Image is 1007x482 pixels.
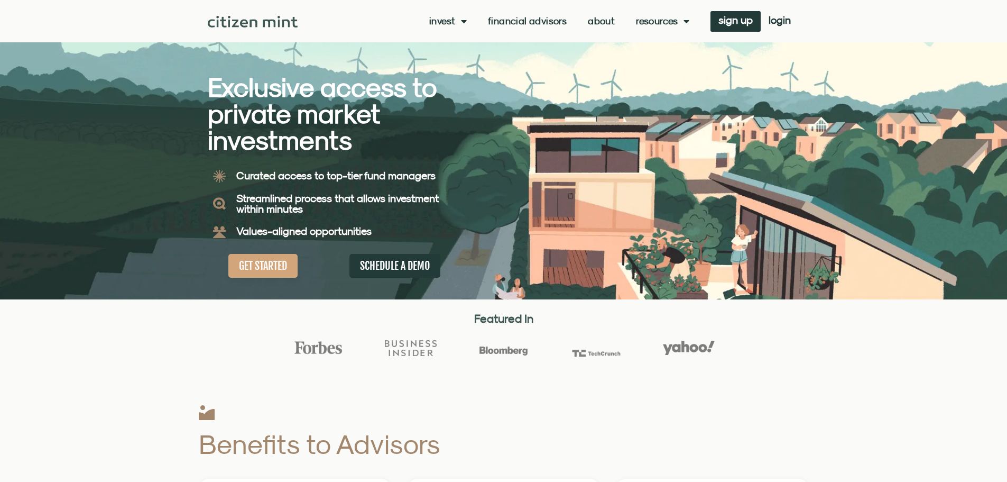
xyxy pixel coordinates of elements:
[208,74,467,153] h2: Exclusive access to private market investments
[228,254,298,278] a: GET STARTED
[199,431,598,458] h2: Benefits to Advisors
[208,16,298,28] img: Citizen Mint
[429,16,689,26] nav: Menu
[239,259,287,272] span: GET STARTED
[718,16,753,24] span: sign up
[474,312,533,325] strong: Featured In
[429,16,467,26] a: Invest
[349,254,440,278] a: SCHEDULE A DEMO
[636,16,689,26] a: Resources
[769,16,791,24] span: login
[710,11,761,32] a: sign up
[292,341,344,354] img: Forbes Logo
[236,225,372,237] b: Values-aligned opportunities
[236,192,439,215] b: Streamlined process that allows investment within minutes
[761,11,799,32] a: login
[360,259,430,272] span: SCHEDULE A DEMO
[588,16,615,26] a: About
[488,16,567,26] a: Financial Advisors
[236,169,436,181] b: Curated access to top-tier fund managers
